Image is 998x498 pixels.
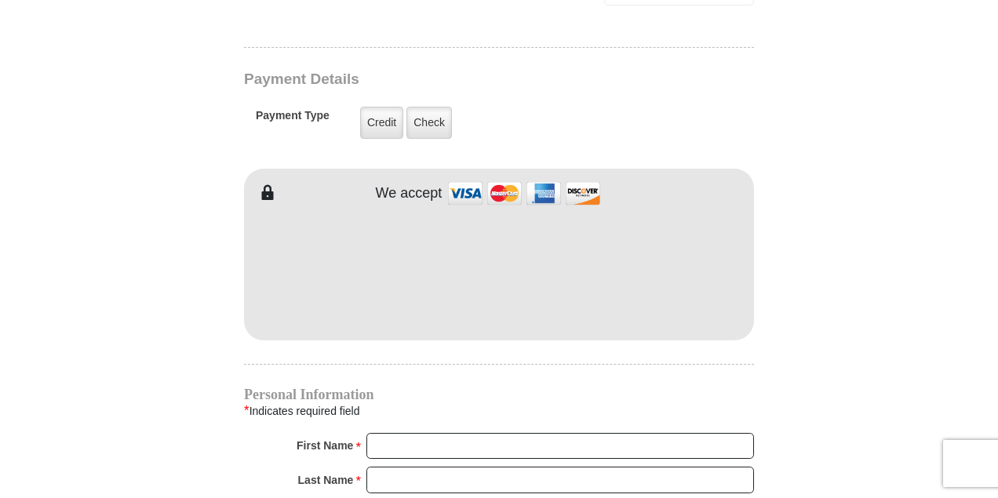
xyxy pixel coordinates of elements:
[360,107,403,139] label: Credit
[256,109,330,130] h5: Payment Type
[298,469,354,491] strong: Last Name
[406,107,452,139] label: Check
[376,185,443,202] h4: We accept
[244,71,644,89] h3: Payment Details
[297,434,353,456] strong: First Name
[244,388,754,401] h4: Personal Information
[244,401,754,421] div: Indicates required field
[446,176,603,210] img: credit cards accepted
